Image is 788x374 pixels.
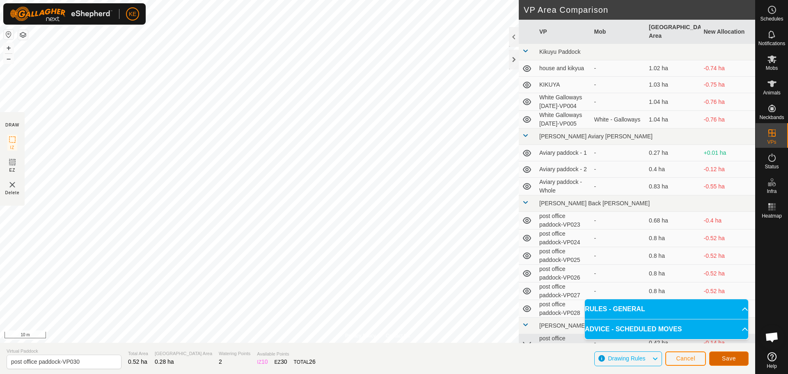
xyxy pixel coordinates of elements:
[760,16,783,21] span: Schedules
[9,167,16,173] span: EZ
[701,282,756,300] td: -0.52 ha
[701,229,756,247] td: -0.52 ha
[762,213,782,218] span: Heatmap
[275,358,287,366] div: EZ
[128,350,148,357] span: Total Area
[536,247,591,265] td: post office paddock-VP025
[646,247,701,265] td: 0.8 ha
[759,115,784,120] span: Neckbands
[536,300,591,318] td: post office paddock-VP028
[646,282,701,300] td: 0.8 ha
[585,319,748,339] p-accordion-header: ADVICE - SCHEDULED MOVES
[646,161,701,178] td: 0.4 ha
[701,161,756,178] td: -0.12 ha
[294,358,316,366] div: TOTAL
[763,90,781,95] span: Animals
[722,355,736,362] span: Save
[701,265,756,282] td: -0.52 ha
[767,140,776,145] span: VPs
[594,98,643,106] div: -
[155,350,212,357] span: [GEOGRAPHIC_DATA] Area
[646,334,701,352] td: 0.42 ha
[594,115,643,124] div: White - Galloways
[709,351,749,366] button: Save
[4,54,14,64] button: –
[594,269,643,278] div: -
[539,322,651,329] span: [PERSON_NAME] Front [PERSON_NAME]
[536,93,591,111] td: White Galloways [DATE]-VP004
[767,189,777,194] span: Infra
[536,111,591,128] td: White Galloways [DATE]-VP005
[128,358,147,365] span: 0.52 ha
[646,212,701,229] td: 0.68 ha
[594,182,643,191] div: -
[585,299,748,319] p-accordion-header: RULES - GENERAL
[261,358,268,365] span: 10
[701,77,756,93] td: -0.75 ha
[524,5,755,15] h2: VP Area Comparison
[756,349,788,372] a: Help
[701,247,756,265] td: -0.52 ha
[539,200,650,207] span: [PERSON_NAME] Back [PERSON_NAME]
[536,229,591,247] td: post office paddock-VP024
[646,93,701,111] td: 1.04 ha
[594,165,643,174] div: -
[767,364,777,369] span: Help
[219,358,222,365] span: 2
[676,355,695,362] span: Cancel
[536,178,591,195] td: Aviary paddock - Whole
[536,265,591,282] td: post office paddock-VP026
[10,7,112,21] img: Gallagher Logo
[281,358,287,365] span: 30
[18,30,28,40] button: Map Layers
[585,324,682,334] span: ADVICE - SCHEDULED MOVES
[766,66,778,71] span: Mobs
[585,304,645,314] span: RULES - GENERAL
[536,161,591,178] td: Aviary paddock - 2
[594,339,643,347] div: -
[594,64,643,73] div: -
[646,111,701,128] td: 1.04 ha
[536,212,591,229] td: post office paddock-VP023
[155,358,174,365] span: 0.28 ha
[536,145,591,161] td: Aviary paddock - 1
[646,60,701,77] td: 1.02 ha
[257,351,315,358] span: Available Points
[701,212,756,229] td: -0.4 ha
[646,178,701,195] td: 0.83 ha
[7,348,121,355] span: Virtual Paddock
[536,282,591,300] td: post office paddock-VP027
[646,229,701,247] td: 0.8 ha
[701,93,756,111] td: -0.76 ha
[701,334,756,352] td: -0.14 ha
[765,164,779,169] span: Status
[309,358,316,365] span: 26
[646,265,701,282] td: 0.8 ha
[608,355,645,362] span: Drawing Rules
[536,334,591,352] td: post office paddock-VP003
[646,77,701,93] td: 1.03 ha
[536,60,591,77] td: house and kikyua
[129,10,137,18] span: KE
[760,325,784,349] div: Open chat
[594,80,643,89] div: -
[701,20,756,44] th: New Allocation
[701,111,756,128] td: -0.76 ha
[594,287,643,296] div: -
[5,122,19,128] div: DRAW
[594,234,643,243] div: -
[701,60,756,77] td: -0.74 ha
[591,20,646,44] th: Mob
[219,350,250,357] span: Watering Points
[4,30,14,39] button: Reset Map
[257,358,268,366] div: IZ
[10,145,15,151] span: IZ
[758,41,785,46] span: Notifications
[646,145,701,161] td: 0.27 ha
[5,190,20,196] span: Delete
[701,178,756,195] td: -0.55 ha
[646,20,701,44] th: [GEOGRAPHIC_DATA] Area
[536,20,591,44] th: VP
[345,332,376,340] a: Privacy Policy
[539,48,580,55] span: Kikuyu Paddock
